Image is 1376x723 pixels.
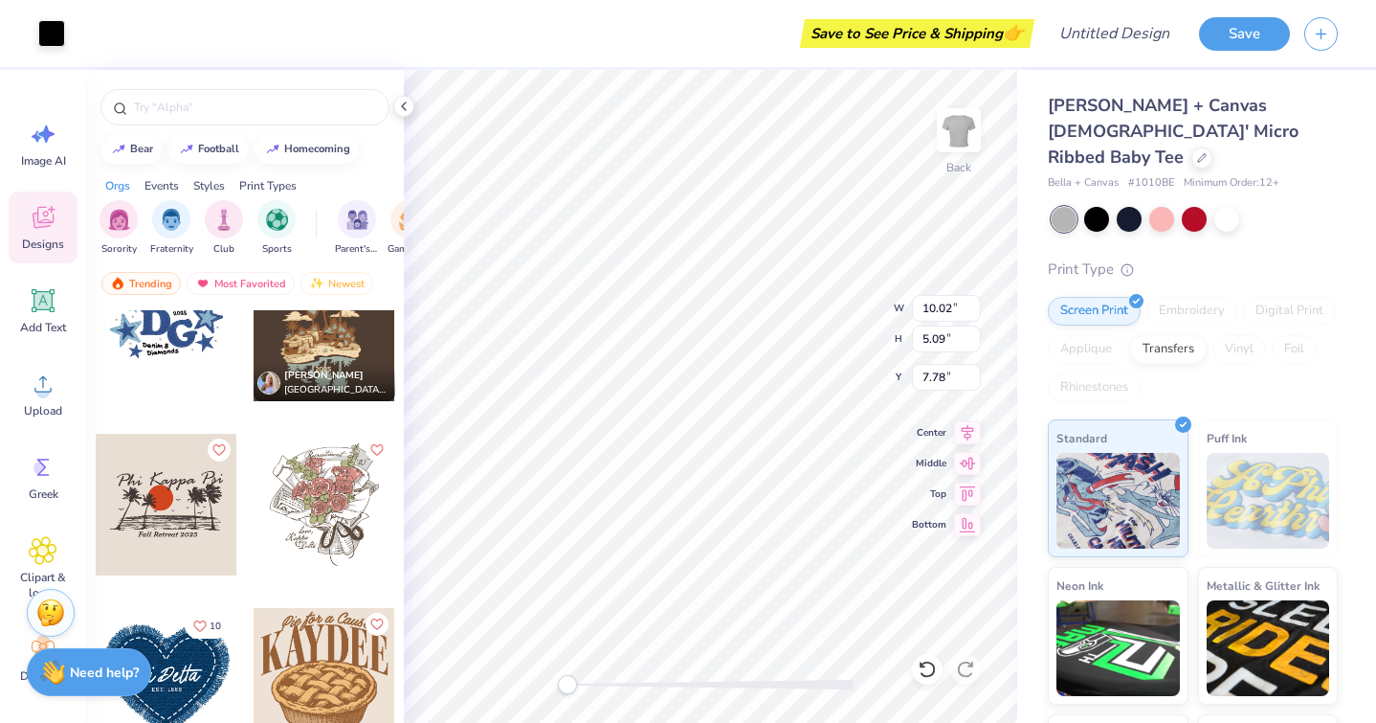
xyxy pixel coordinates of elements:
input: Try "Alpha" [132,98,377,117]
button: Save [1199,17,1290,51]
span: [PERSON_NAME] [284,369,364,382]
span: Minimum Order: 12 + [1184,175,1279,192]
div: Back [946,159,971,176]
span: Game Day [388,242,432,257]
button: filter button [257,200,296,257]
span: Neon Ink [1056,576,1103,596]
span: [GEOGRAPHIC_DATA], [PERSON_NAME][GEOGRAPHIC_DATA] [284,383,388,397]
img: most_fav.gif [195,277,211,290]
span: Parent's Weekend [335,242,379,257]
button: Like [208,439,231,462]
img: Standard [1056,453,1180,549]
div: Applique [1048,335,1124,364]
div: Most Favorited [187,272,295,295]
div: Save to See Price & Shipping [805,19,1030,48]
button: filter button [335,200,379,257]
span: Clipart & logos [11,570,75,600]
img: Neon Ink [1056,600,1180,696]
span: Top [912,486,946,502]
button: Like [185,613,230,639]
span: Center [912,425,946,441]
button: Like [366,613,388,636]
div: filter for Club [205,200,243,257]
div: Newest [300,272,373,295]
span: # 1010BE [1128,175,1174,192]
div: filter for Parent's Weekend [335,200,379,257]
input: Untitled Design [1044,14,1185,53]
div: Screen Print [1048,297,1141,326]
button: filter button [100,200,138,257]
img: Sorority Image [108,209,130,231]
div: football [198,144,239,154]
strong: Need help? [70,664,139,682]
img: trend_line.gif [265,144,280,155]
button: bear [100,135,162,164]
div: filter for Sorority [100,200,138,257]
img: Parent's Weekend Image [346,209,368,231]
img: Back [940,111,978,149]
span: Club [213,242,234,257]
div: Accessibility label [558,675,577,694]
span: Upload [24,403,62,418]
span: Sports [262,242,292,257]
button: filter button [205,200,243,257]
div: Digital Print [1243,297,1336,326]
div: bear [130,144,153,154]
div: Transfers [1130,335,1207,364]
span: [PERSON_NAME] + Canvas [DEMOGRAPHIC_DATA]' Micro Ribbed Baby Tee [1048,94,1298,169]
span: Greek [29,486,58,502]
div: Print Types [239,177,297,194]
button: football [168,135,248,164]
img: Sports Image [266,209,288,231]
span: Add Text [20,320,66,335]
div: filter for Fraternity [150,200,193,257]
span: Puff Ink [1207,428,1247,448]
span: Bottom [912,517,946,532]
button: Like [366,439,388,462]
img: trend_line.gif [179,144,194,155]
span: Middle [912,456,946,471]
button: filter button [388,200,432,257]
div: Print Type [1048,259,1338,281]
div: filter for Game Day [388,200,432,257]
span: Image AI [21,153,66,169]
img: trend_line.gif [111,144,126,155]
img: trending.gif [110,277,125,290]
img: Club Image [213,209,234,231]
div: Trending [101,272,181,295]
div: Rhinestones [1048,373,1141,402]
img: newest.gif [309,277,324,290]
img: Puff Ink [1207,453,1330,549]
div: Orgs [105,177,130,194]
div: Embroidery [1146,297,1237,326]
div: homecoming [284,144,350,154]
img: Game Day Image [399,209,421,231]
img: Fraternity Image [161,209,182,231]
span: Decorate [20,668,66,684]
div: Styles [193,177,225,194]
span: 👉 [1003,21,1024,44]
button: filter button [150,200,193,257]
div: Vinyl [1212,335,1266,364]
button: homecoming [255,135,359,164]
span: Metallic & Glitter Ink [1207,576,1320,596]
span: Fraternity [150,242,193,257]
img: Metallic & Glitter Ink [1207,600,1330,696]
span: Standard [1056,428,1107,448]
span: Bella + Canvas [1048,175,1119,192]
div: Foil [1272,335,1317,364]
span: Designs [22,237,64,252]
span: Sorority [101,242,137,257]
div: filter for Sports [257,200,296,257]
div: Events [144,177,179,194]
span: 10 [210,621,221,631]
